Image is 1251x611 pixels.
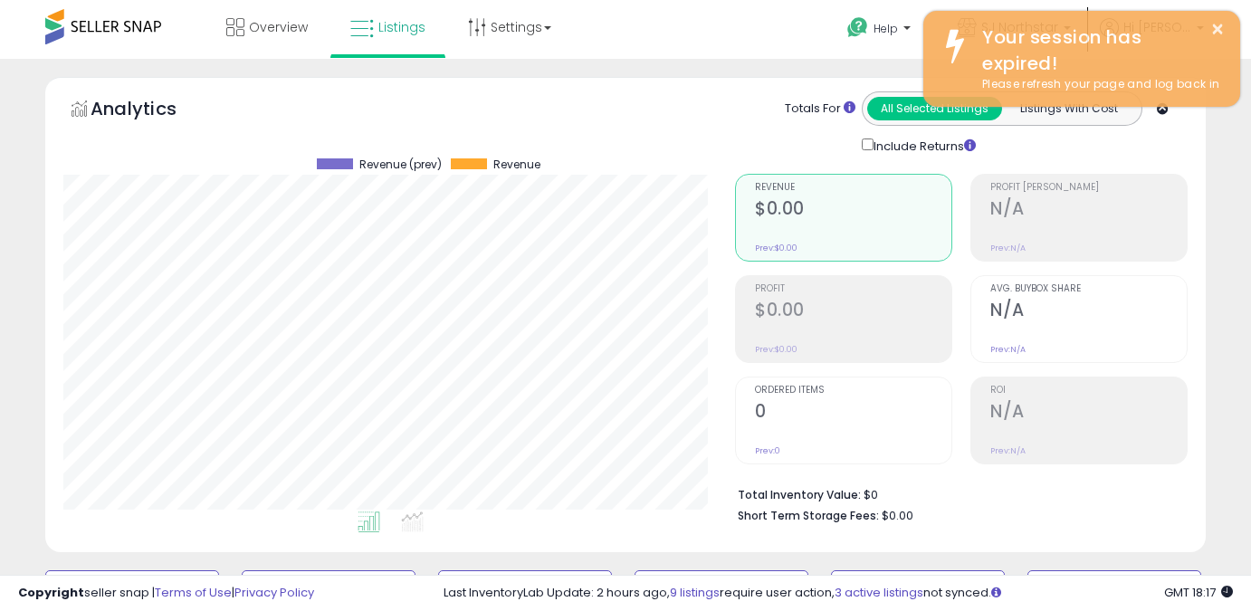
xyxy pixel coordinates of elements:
[755,183,951,193] span: Revenue
[990,344,1026,355] small: Prev: N/A
[848,135,998,156] div: Include Returns
[234,584,314,601] a: Privacy Policy
[835,584,923,601] a: 3 active listings
[874,21,898,36] span: Help
[1210,18,1225,41] button: ×
[45,570,219,606] button: Default
[833,3,929,59] a: Help
[846,16,869,39] i: Get Help
[378,18,425,36] span: Listings
[969,24,1227,76] div: Your session has expired!
[18,585,314,602] div: seller snap | |
[755,300,951,324] h2: $0.00
[990,300,1187,324] h2: N/A
[738,487,861,502] b: Total Inventory Value:
[755,386,951,396] span: Ordered Items
[755,243,797,253] small: Prev: $0.00
[755,344,797,355] small: Prev: $0.00
[1164,584,1233,601] span: 2025-08-13 18:17 GMT
[635,570,808,606] button: Listings without Min/Max
[755,401,951,425] h2: 0
[738,508,879,523] b: Short Term Storage Fees:
[990,243,1026,253] small: Prev: N/A
[755,284,951,294] span: Profit
[155,584,232,601] a: Terms of Use
[990,445,1026,456] small: Prev: N/A
[91,96,212,126] h5: Analytics
[1001,97,1136,120] button: Listings With Cost
[867,97,1002,120] button: All Selected Listings
[882,507,913,524] span: $0.00
[990,401,1187,425] h2: N/A
[359,158,442,171] span: Revenue (prev)
[670,584,720,601] a: 9 listings
[990,284,1187,294] span: Avg. Buybox Share
[990,198,1187,223] h2: N/A
[249,18,308,36] span: Overview
[755,198,951,223] h2: $0.00
[1027,570,1201,606] button: Listings without Cost
[785,100,855,118] div: Totals For
[493,158,540,171] span: Revenue
[738,482,1174,504] li: $0
[969,76,1227,93] div: Please refresh your page and log back in
[755,445,780,456] small: Prev: 0
[438,570,612,606] button: Repricing Off
[990,386,1187,396] span: ROI
[18,584,84,601] strong: Copyright
[242,570,415,606] button: Repricing On
[444,585,1233,602] div: Last InventoryLab Update: 2 hours ago, require user action, not synced.
[831,570,1005,606] button: Non Competitive
[990,183,1187,193] span: Profit [PERSON_NAME]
